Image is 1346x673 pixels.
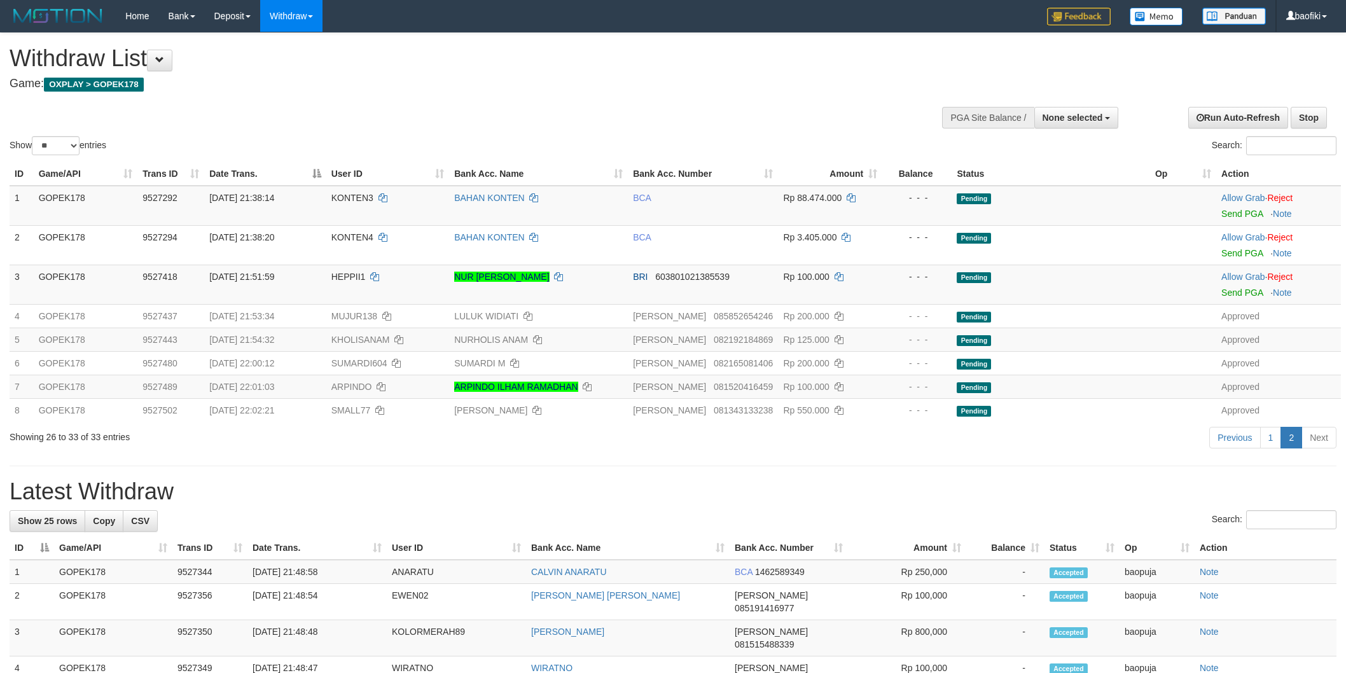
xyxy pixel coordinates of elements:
[247,620,387,656] td: [DATE] 21:48:48
[1034,107,1119,128] button: None selected
[633,272,648,282] span: BRI
[633,193,651,203] span: BCA
[209,232,274,242] span: [DATE] 21:38:20
[1273,288,1292,298] a: Note
[783,382,829,392] span: Rp 100.000
[1216,265,1341,304] td: ·
[957,233,991,244] span: Pending
[387,584,526,620] td: EWEN02
[1209,427,1260,448] a: Previous
[1221,232,1265,242] a: Allow Grab
[1221,193,1265,203] a: Allow Grab
[633,405,706,415] span: [PERSON_NAME]
[1260,427,1282,448] a: 1
[1246,136,1336,155] input: Search:
[628,162,778,186] th: Bank Acc. Number: activate to sort column ascending
[783,311,829,321] span: Rp 200.000
[714,335,773,345] span: Copy 082192184869 to clipboard
[735,567,753,577] span: BCA
[142,272,177,282] span: 9527418
[783,335,829,345] span: Rp 125.000
[454,272,549,282] a: NUR [PERSON_NAME]
[755,567,805,577] span: Copy 1462589349 to clipboard
[783,272,829,282] span: Rp 100.000
[735,603,794,613] span: Copy 085191416977 to clipboard
[204,162,326,186] th: Date Trans.: activate to sort column descending
[331,272,366,282] span: HEPPII1
[966,584,1044,620] td: -
[1195,536,1336,560] th: Action
[783,358,829,368] span: Rp 200.000
[85,510,123,532] a: Copy
[34,398,138,422] td: GOPEK178
[1150,162,1216,186] th: Op: activate to sort column ascending
[966,536,1044,560] th: Balance: activate to sort column ascending
[1221,248,1263,258] a: Send PGA
[137,162,204,186] th: Trans ID: activate to sort column ascending
[966,620,1044,656] td: -
[1130,8,1183,25] img: Button%20Memo.svg
[957,382,991,393] span: Pending
[209,382,274,392] span: [DATE] 22:01:03
[172,560,247,584] td: 9527344
[957,272,991,283] span: Pending
[10,136,106,155] label: Show entries
[142,311,177,321] span: 9527437
[887,191,947,204] div: - - -
[783,405,829,415] span: Rp 550.000
[34,225,138,265] td: GOPEK178
[247,536,387,560] th: Date Trans.: activate to sort column ascending
[331,382,372,392] span: ARPINDO
[1044,536,1120,560] th: Status: activate to sort column ascending
[10,162,34,186] th: ID
[735,590,808,600] span: [PERSON_NAME]
[10,46,885,71] h1: Withdraw List
[1267,193,1293,203] a: Reject
[1221,272,1267,282] span: ·
[10,225,34,265] td: 2
[714,405,773,415] span: Copy 081343133238 to clipboard
[209,193,274,203] span: [DATE] 21:38:14
[10,375,34,398] td: 7
[172,620,247,656] td: 9527350
[783,232,836,242] span: Rp 3.405.000
[714,382,773,392] span: Copy 081520416459 to clipboard
[247,584,387,620] td: [DATE] 21:48:54
[1212,510,1336,529] label: Search:
[531,567,607,577] a: CALVIN ANARATU
[131,516,149,526] span: CSV
[1200,590,1219,600] a: Note
[34,186,138,226] td: GOPEK178
[32,136,80,155] select: Showentries
[142,405,177,415] span: 9527502
[1280,427,1302,448] a: 2
[887,380,947,393] div: - - -
[526,536,730,560] th: Bank Acc. Name: activate to sort column ascending
[172,536,247,560] th: Trans ID: activate to sort column ascending
[331,232,373,242] span: KONTEN4
[1047,8,1111,25] img: Feedback.jpg
[957,335,991,346] span: Pending
[1267,232,1293,242] a: Reject
[887,357,947,370] div: - - -
[454,335,528,345] a: NURHOLIS ANAM
[1050,591,1088,602] span: Accepted
[1200,627,1219,637] a: Note
[887,404,947,417] div: - - -
[531,627,604,637] a: [PERSON_NAME]
[331,358,387,368] span: SUMARDI604
[454,358,505,368] a: SUMARDI M
[449,162,628,186] th: Bank Acc. Name: activate to sort column ascending
[331,193,373,203] span: KONTEN3
[735,627,808,637] span: [PERSON_NAME]
[1216,186,1341,226] td: ·
[848,560,966,584] td: Rp 250,000
[18,516,77,526] span: Show 25 rows
[531,590,680,600] a: [PERSON_NAME] [PERSON_NAME]
[714,311,773,321] span: Copy 085852654246 to clipboard
[887,333,947,346] div: - - -
[952,162,1149,186] th: Status
[957,359,991,370] span: Pending
[1120,584,1195,620] td: baopuja
[1221,232,1267,242] span: ·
